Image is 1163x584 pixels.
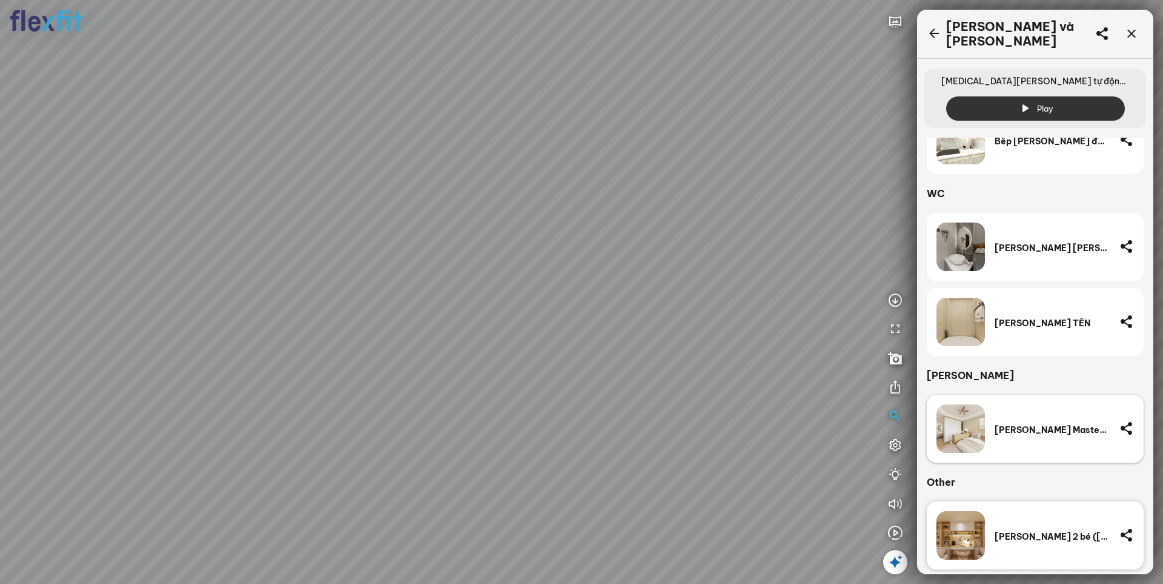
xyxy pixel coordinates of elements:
div: [PERSON_NAME] [927,368,1124,383]
div: [PERSON_NAME] [PERSON_NAME] đại [995,243,1110,253]
div: Other [927,475,1124,489]
div: WC [927,186,1124,201]
div: [PERSON_NAME] Master Bắc Âu [995,425,1110,435]
img: logo [10,10,82,32]
div: [PERSON_NAME] và [PERSON_NAME] [946,19,1085,49]
div: [PERSON_NAME] 2 bé ([GEOGRAPHIC_DATA]) [995,531,1110,542]
span: [MEDICAL_DATA][PERSON_NAME] tự động tất cả các [PERSON_NAME] [932,69,1139,96]
span: Play [1037,102,1053,115]
div: [PERSON_NAME] TÊN [995,318,1110,329]
button: Play [946,96,1125,121]
div: Bếp [PERSON_NAME] đại chữ L [995,136,1110,147]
